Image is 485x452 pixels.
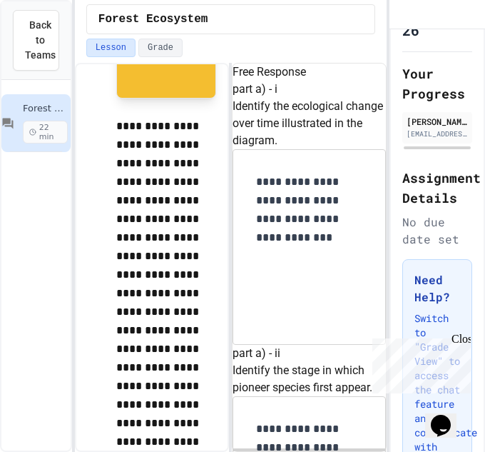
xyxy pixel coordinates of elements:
[23,103,68,115] span: Forest Ecosystem
[23,121,68,144] span: 22 min
[402,168,472,208] h2: Assignment Details
[407,115,468,128] div: [PERSON_NAME]
[233,362,385,396] p: Identify the stage in which pioneer species first appear.
[13,10,59,71] button: Back to Teams
[367,333,471,393] iframe: chat widget
[233,345,385,362] h6: part a) - ii
[414,271,460,306] h3: Need Help?
[233,64,385,81] h6: Free Response
[98,11,208,28] span: Forest Ecosystem
[233,98,385,149] p: Identify the ecological change over time illustrated in the diagram.
[138,39,183,57] button: Grade
[25,18,56,63] span: Back to Teams
[402,214,472,248] div: No due date set
[233,81,385,98] h6: part a) - i
[425,395,471,438] iframe: chat widget
[6,6,98,91] div: Chat with us now!Close
[402,64,472,104] h2: Your Progress
[407,129,468,139] div: [EMAIL_ADDRESS][DOMAIN_NAME]
[86,39,136,57] button: Lesson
